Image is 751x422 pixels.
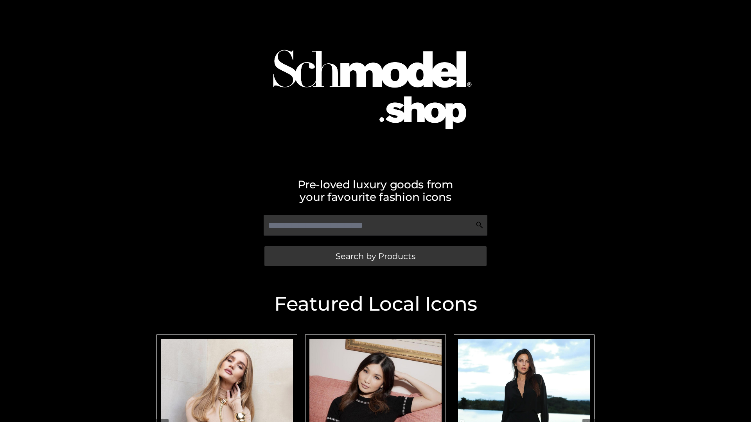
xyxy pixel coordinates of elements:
a: Search by Products [264,246,487,266]
span: Search by Products [336,252,415,260]
img: Search Icon [476,221,483,229]
h2: Pre-loved luxury goods from your favourite fashion icons [153,178,598,203]
h2: Featured Local Icons​ [153,294,598,314]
